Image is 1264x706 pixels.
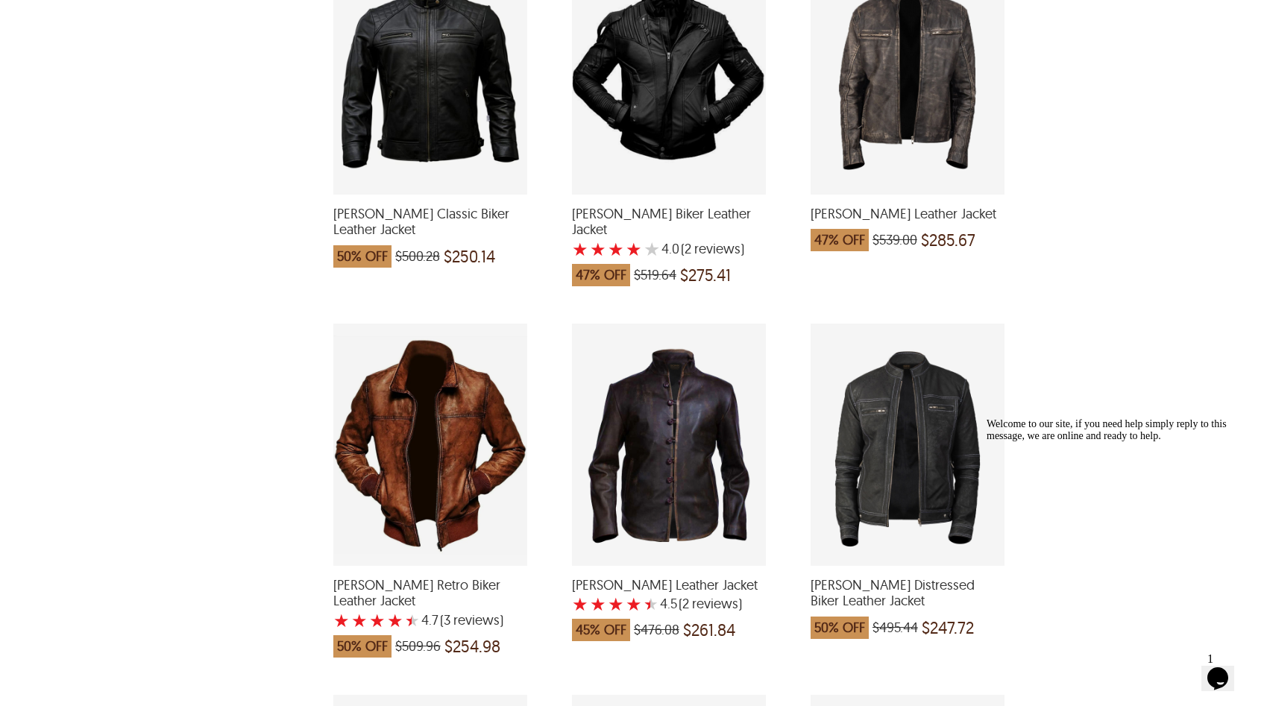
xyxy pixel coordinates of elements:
span: (2 [681,242,691,256]
span: (3 [440,613,450,628]
a: Asher Biker Leather Jacket with a 4 Star Rating 2 Product Review which was at a price of $519.64,... [572,185,766,294]
span: 50% OFF [811,617,869,639]
label: 2 rating [590,596,606,611]
iframe: chat widget [1201,646,1249,691]
span: reviews [689,596,738,611]
span: $500.28 [395,249,440,264]
span: 45% OFF [572,619,630,641]
a: Lewis Biker Leather Jacket which was at a price of $539.00, now after discount the price is [811,185,1004,259]
span: $275.41 [680,268,731,283]
label: 3 rating [608,596,624,611]
label: 4 rating [387,613,403,628]
label: 3 rating [608,242,624,256]
span: 50% OFF [333,245,392,268]
span: Dennis Distressed Biker Leather Jacket [811,577,1004,609]
span: $476.08 [634,623,679,637]
span: $285.67 [921,233,975,248]
span: (2 [679,596,689,611]
span: 47% OFF [572,264,630,286]
span: ) [440,613,503,628]
label: 1 rating [572,596,588,611]
span: $261.84 [683,623,735,637]
span: ) [679,596,742,611]
a: Abel Retro Biker Leather Jacket with a 4.666666666666667 Star Rating 3 Product Review which was a... [333,556,527,665]
label: 2 rating [351,613,368,628]
a: Jason Classic Biker Leather Jacket which was at a price of $500.28, now after discount the price is [333,185,527,275]
label: 5 rating [405,613,420,628]
label: 4.0 [661,242,679,256]
label: 3 rating [369,613,386,628]
span: Abel Retro Biker Leather Jacket [333,577,527,609]
div: Welcome to our site, if you need help simply reply to this message, we are online and ready to help. [6,6,274,30]
span: reviews [691,242,741,256]
span: Brent Biker Leather Jacket [572,577,766,593]
span: $254.98 [444,639,500,654]
span: ) [681,242,744,256]
a: Brent Biker Leather Jacket with a 4.5 Star Rating 2 Product Review which was at a price of $476.0... [572,556,766,649]
span: 47% OFF [811,229,869,251]
label: 4 rating [626,596,642,611]
span: $539.00 [872,233,917,248]
label: 1 rating [333,613,350,628]
span: reviews [450,613,500,628]
span: $250.14 [444,249,495,264]
span: $247.72 [922,620,974,635]
label: 1 rating [572,242,588,256]
label: 4 rating [626,242,642,256]
label: 5 rating [644,242,660,256]
span: $509.96 [395,639,441,654]
span: Welcome to our site, if you need help simply reply to this message, we are online and ready to help. [6,6,246,29]
span: Lewis Biker Leather Jacket [811,206,1004,222]
span: $495.44 [872,620,918,635]
span: 50% OFF [333,635,392,658]
label: 4.7 [421,613,438,628]
label: 4.5 [660,596,677,611]
span: Jason Classic Biker Leather Jacket [333,206,527,238]
label: 2 rating [590,242,606,256]
span: Asher Biker Leather Jacket [572,206,766,238]
iframe: chat widget [981,412,1249,639]
span: $519.64 [634,268,676,283]
a: Dennis Distressed Biker Leather Jacket which was at a price of $495.44, now after discount the pr... [811,556,1004,646]
label: 5 rating [644,596,658,611]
